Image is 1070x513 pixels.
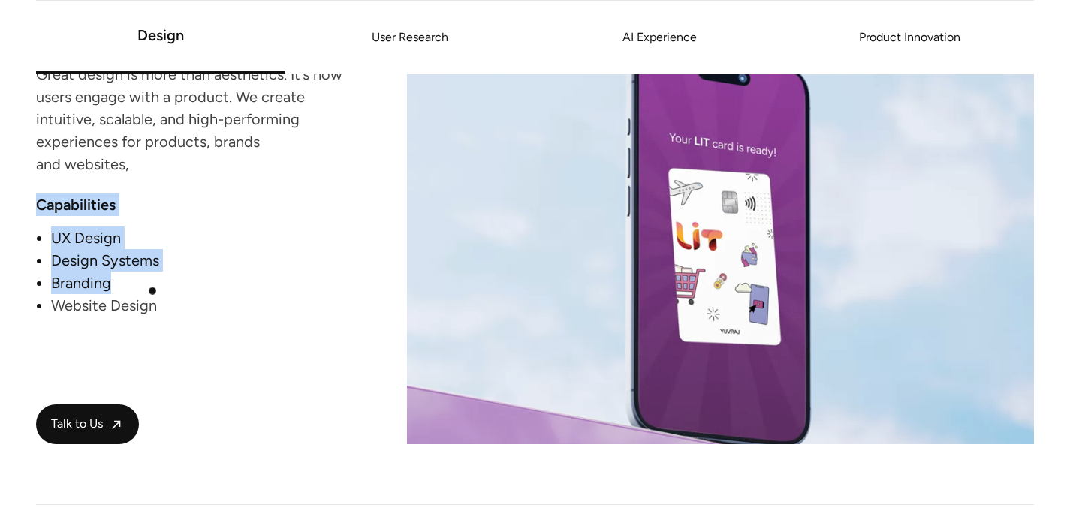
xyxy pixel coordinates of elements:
[785,33,1034,42] a: Product Innovation
[285,33,535,42] a: User Research
[36,193,350,216] div: Capabilities
[51,271,350,294] div: Branding
[51,249,350,271] div: Design Systems
[36,63,350,175] div: Great design is more than aesthetics. It’s how users engage with a product. We create intuitive, ...
[51,416,103,432] span: Talk to Us
[137,26,184,44] a: Design
[535,33,785,42] a: AI Experience
[51,294,350,316] div: Website Design
[51,226,350,249] div: UX Design
[36,404,139,444] a: Talk to Us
